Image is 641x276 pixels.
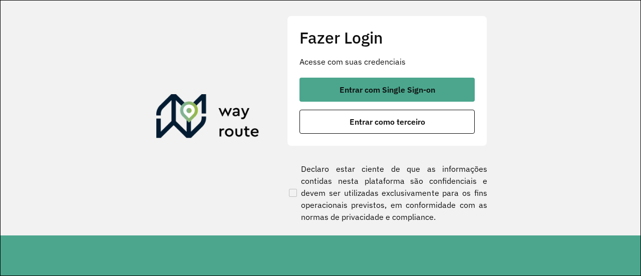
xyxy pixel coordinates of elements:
button: button [299,110,475,134]
label: Declaro estar ciente de que as informações contidas nesta plataforma são confidenciais e devem se... [287,163,487,223]
img: Roteirizador AmbevTech [156,94,259,142]
span: Entrar com Single Sign-on [340,86,435,94]
p: Acesse com suas credenciais [299,56,475,68]
button: button [299,78,475,102]
h2: Fazer Login [299,28,475,47]
span: Entrar como terceiro [350,118,425,126]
